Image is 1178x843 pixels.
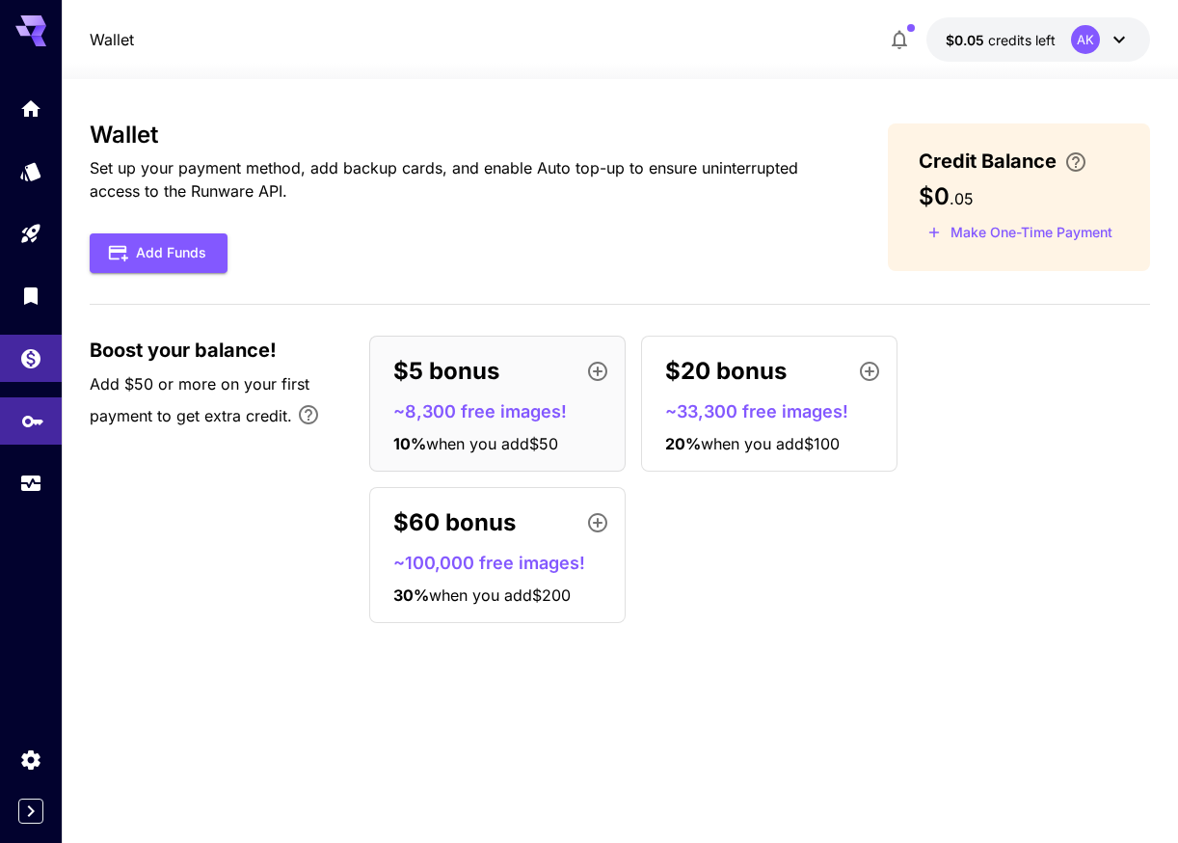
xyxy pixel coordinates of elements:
[665,398,889,424] p: ~33,300 free images!
[90,374,309,425] span: Add $50 or more on your first payment to get extra credit.
[950,189,974,208] span: . 05
[988,32,1056,48] span: credits left
[393,434,426,453] span: 10 %
[393,354,499,389] p: $5 bonus
[18,799,43,824] button: Expand sidebar
[19,465,42,489] div: Usage
[90,233,228,273] button: Add Funds
[90,336,277,365] span: Boost your balance!
[701,434,840,453] span: when you add $100
[19,284,42,308] div: Library
[919,218,1121,248] button: Make a one-time, non-recurring payment
[393,550,617,576] p: ~100,000 free images!
[946,30,1056,50] div: $0.05
[926,17,1150,62] button: $0.05AK
[1071,25,1100,54] div: AK
[19,222,42,246] div: Playground
[90,28,134,51] nav: breadcrumb
[393,398,617,424] p: ~8,300 free images!
[665,434,701,453] span: 20 %
[393,505,516,540] p: $60 bonus
[393,585,429,605] span: 30 %
[1057,150,1095,174] button: Enter your card details and choose an Auto top-up amount to avoid service interruptions. We'll au...
[90,28,134,51] a: Wallet
[919,182,950,210] span: $0
[19,91,42,115] div: Home
[19,159,42,183] div: Models
[919,147,1057,176] span: Credit Balance
[946,32,988,48] span: $0.05
[90,156,826,203] p: Set up your payment method, add backup cards, and enable Auto top-up to ensure uninterrupted acce...
[19,748,42,772] div: Settings
[429,585,571,605] span: when you add $200
[289,395,328,434] button: Bonus applies only to your first payment, up to 30% on the first $1,000.
[665,354,787,389] p: $20 bonus
[21,403,44,427] div: API Keys
[90,122,826,149] h3: Wallet
[19,340,42,365] div: Wallet
[426,434,558,453] span: when you add $50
